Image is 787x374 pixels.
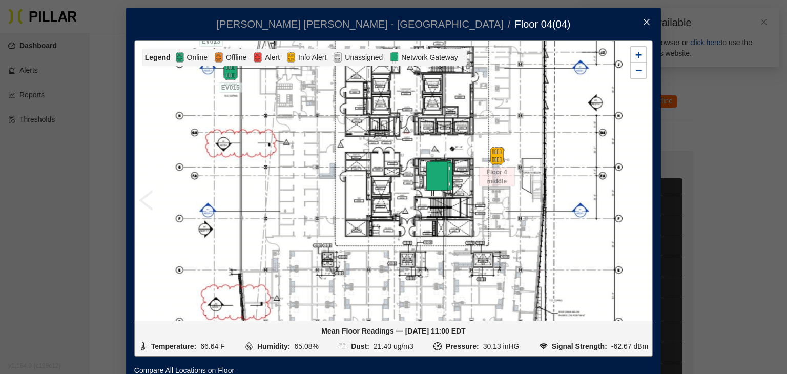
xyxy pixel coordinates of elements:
[631,47,646,63] a: Zoom in
[286,51,296,64] img: Alert
[185,52,210,63] span: Online
[433,341,519,352] li: 30.13 inHG
[151,341,196,352] div: Temperature:
[343,52,385,63] span: Unassigned
[134,188,159,213] span: left
[433,342,442,350] img: PRESSURE
[333,51,343,64] img: Unassigned
[221,62,240,80] img: pod-online.97050380.svg
[479,147,515,165] div: Floor 4 middle
[213,62,248,80] div: EV015
[245,341,319,352] li: 65.08%
[224,52,248,63] span: Offline
[139,325,648,337] div: Mean Floor Readings — [DATE] 11:00 EDT
[219,82,242,93] span: EV015
[145,52,175,63] div: Legend
[175,51,185,64] img: Online
[296,52,328,63] span: Info Alert
[631,63,646,78] a: Zoom out
[216,18,503,30] span: [PERSON_NAME] [PERSON_NAME] - [GEOGRAPHIC_DATA]
[635,48,642,61] span: +
[479,167,515,186] span: Floor 4 middle
[199,36,223,47] span: EV013
[643,18,651,26] span: close
[540,341,649,352] li: -62.67 dBm
[245,342,253,350] img: HUMIDITY
[515,18,571,30] span: Floor 04 ( 04 )
[552,341,607,352] div: Signal Strength:
[257,341,291,352] div: Humidity:
[263,52,282,63] span: Alert
[214,51,224,64] img: Offline
[389,51,399,64] img: Network Gateway
[399,52,460,63] span: Network Gateway
[351,341,369,352] div: Dust:
[540,342,548,350] img: SIGNAL_RSSI
[635,64,642,76] span: −
[253,51,263,64] img: Alert
[446,341,479,352] div: Pressure:
[632,8,661,37] button: Close
[420,160,456,196] img: Marker
[139,342,147,350] img: TEMPERATURE
[508,18,511,30] span: /
[339,342,347,350] img: DUST
[488,147,506,165] img: pod-info-alert.b4251df1.svg
[339,341,413,352] li: 21.40 ug/m3
[139,341,225,352] li: 66.64 F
